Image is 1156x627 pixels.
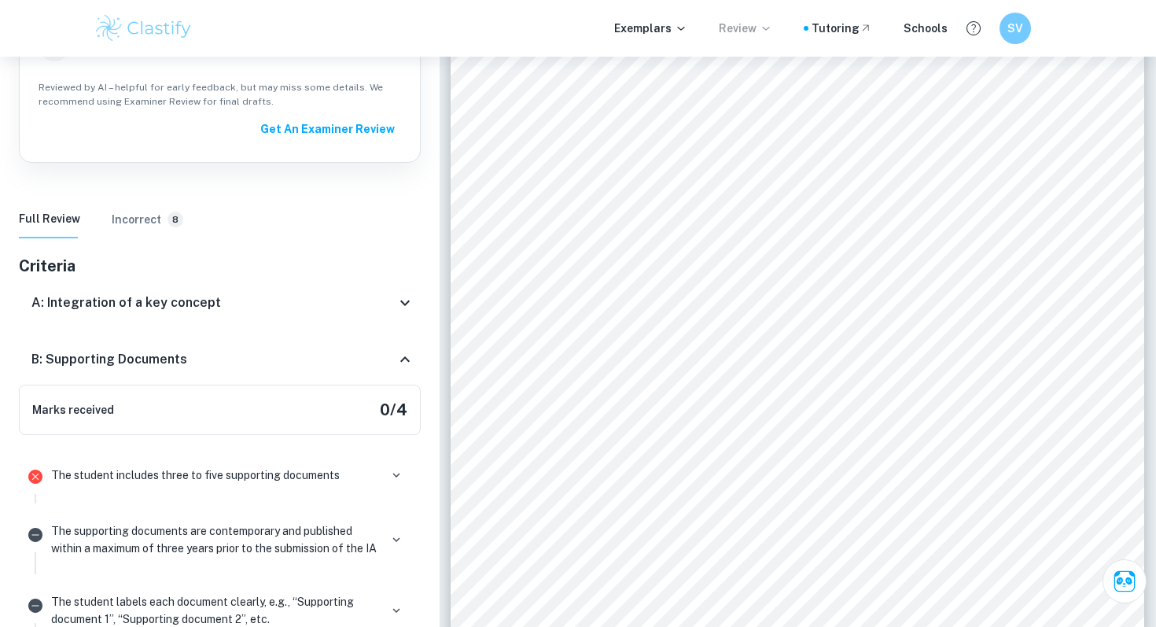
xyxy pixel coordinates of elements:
[573,460,681,470] span: [URL][DOMAIN_NAME]
[51,467,340,484] p: The student includes three to five supporting documents
[32,401,114,419] h6: Marks received
[532,555,697,565] span: [URL][DOMAIN_NAME][US_STATE]
[168,214,183,226] span: 8
[553,258,561,268] span: 3.
[532,379,588,389] span: Sales (CVP)
[553,204,561,214] span: 1.
[94,13,193,44] img: Clastify logo
[573,433,681,444] span: [URL][DOMAIN_NAME]
[19,284,421,322] div: A: Integration of a key concept
[573,407,681,417] span: [URL][DOMAIN_NAME]
[573,231,681,242] span: [URL][DOMAIN_NAME]
[904,20,948,37] a: Schools
[19,254,421,278] h5: Criteria
[553,326,561,336] span: 5.
[573,528,771,538] span: [URL][DOMAIN_NAME][PERSON_NAME]?
[26,467,45,486] svg: Incorrect
[573,501,681,511] span: [URL][DOMAIN_NAME]
[19,334,421,385] div: B: Supporting Documents
[51,522,379,557] p: The supporting documents are contemporary and published within a maximum of three years prior to ...
[553,433,561,444] span: 7.
[812,20,872,37] a: Tutoring
[19,201,80,238] button: Full Review
[1103,559,1147,603] button: Ask Clai
[1000,13,1031,44] button: SV
[1007,20,1025,37] h6: SV
[573,298,681,308] span: [URL][DOMAIN_NAME]
[553,231,561,242] span: 2.
[553,407,561,417] span: 6.
[553,298,561,308] span: 4.
[573,326,681,336] span: [URL][DOMAIN_NAME]
[26,526,45,544] svg: Not relevant
[573,258,681,268] span: [URL][DOMAIN_NAME]
[553,528,567,538] span: 10.
[39,80,401,109] span: Reviewed by AI – helpful for early feedback, but may miss some details. We recommend using Examin...
[26,596,45,615] svg: Not relevant
[31,350,187,369] h6: B: Supporting Documents
[614,20,687,37] p: Exemplars
[532,569,538,579] span: o
[773,161,823,174] span: Sources
[112,211,161,228] h6: Incorrect
[719,20,772,37] p: Review
[960,15,987,42] button: Help and Feedback
[573,204,681,214] span: [URL][DOMAIN_NAME]
[254,115,401,143] button: Get An Examiner Review
[553,460,561,470] span: 8.
[573,271,647,282] span: cial_Perspective
[31,293,221,312] h6: A: Integration of a key concept
[380,398,407,422] h5: 0 / 4
[553,501,561,511] span: 9.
